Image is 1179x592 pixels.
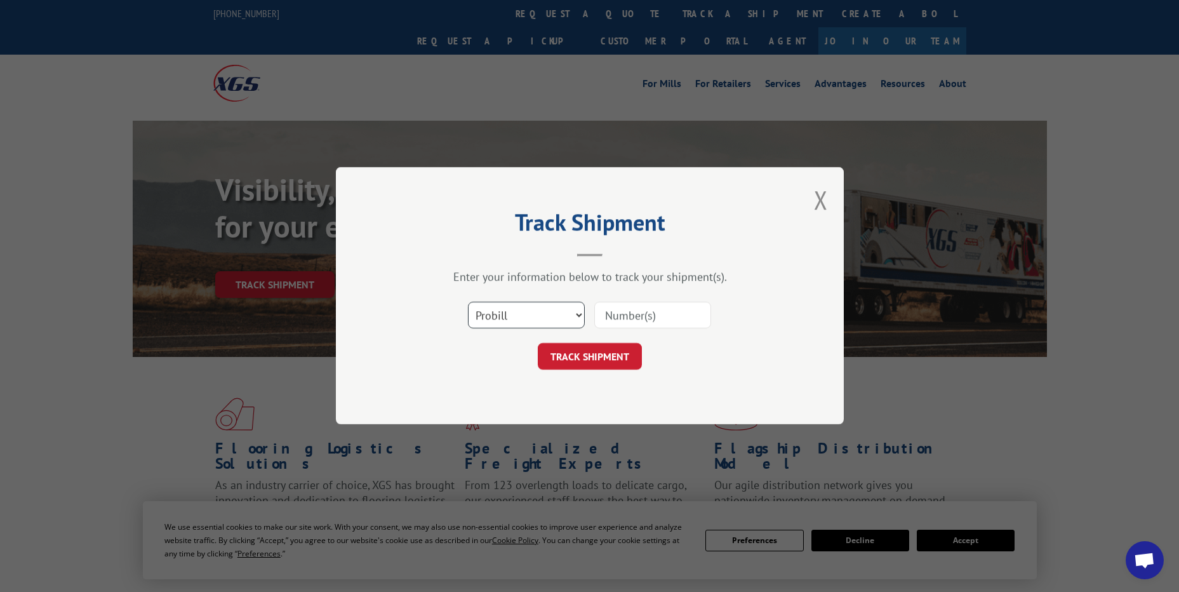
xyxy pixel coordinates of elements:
button: TRACK SHIPMENT [538,344,642,370]
button: Close modal [814,183,828,217]
a: Open chat [1126,541,1164,579]
h2: Track Shipment [399,213,780,238]
div: Enter your information below to track your shipment(s). [399,270,780,285]
input: Number(s) [594,302,711,329]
